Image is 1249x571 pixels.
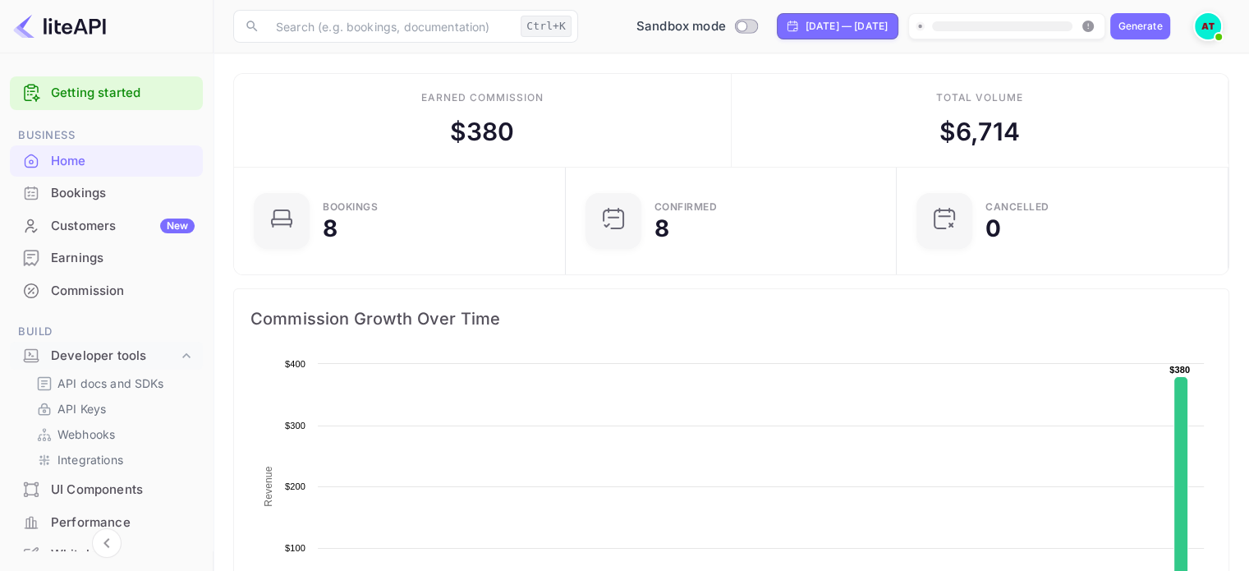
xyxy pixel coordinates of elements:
[36,426,190,443] a: Webhooks
[10,275,203,306] a: Commission
[250,306,1212,332] span: Commission Growth Over Time
[323,217,338,240] div: 8
[777,13,898,39] div: Click to change the date range period
[285,481,305,491] text: $200
[263,466,274,506] text: Revenue
[36,451,190,468] a: Integrations
[285,359,305,369] text: $400
[57,426,115,443] p: Webhooks
[10,507,203,537] a: Performance
[51,249,195,268] div: Earnings
[10,145,203,176] a: Home
[51,84,195,103] a: Getting started
[630,17,764,36] div: Switch to Production mode
[1118,19,1162,34] div: Generate
[806,19,888,34] div: [DATE] — [DATE]
[285,421,305,431] text: $300
[939,113,1020,150] div: $ 6,714
[51,347,178,366] div: Developer tools
[10,145,203,177] div: Home
[285,543,305,553] text: $100
[323,202,378,212] div: Bookings
[10,342,203,371] div: Developer tools
[1169,365,1190,375] text: $380
[51,546,195,564] div: Whitelabel
[160,219,195,233] div: New
[51,282,195,301] div: Commission
[10,323,203,341] span: Build
[935,90,1023,105] div: Total volume
[10,474,203,506] div: UI Components
[654,202,718,212] div: Confirmed
[57,375,164,392] p: API docs and SDKs
[636,17,726,36] span: Sandbox mode
[51,513,195,532] div: Performance
[13,13,106,39] img: LiteAPI logo
[10,177,203,210] div: Bookings
[985,202,1049,212] div: CANCELLED
[30,448,196,472] div: Integrations
[10,275,203,307] div: Commission
[51,481,195,500] div: UI Components
[521,16,572,37] div: Ctrl+K
[51,184,195,203] div: Bookings
[51,152,195,171] div: Home
[10,210,203,241] a: CustomersNew
[1195,13,1221,39] img: Alexis Tomfaya
[450,113,515,150] div: $ 380
[10,210,203,242] div: CustomersNew
[36,400,190,417] a: API Keys
[10,127,203,145] span: Business
[10,539,203,569] a: Whitelabel
[10,242,203,274] div: Earnings
[421,90,543,105] div: Earned commission
[10,177,203,208] a: Bookings
[10,474,203,504] a: UI Components
[51,217,195,236] div: Customers
[36,375,190,392] a: API docs and SDKs
[30,422,196,446] div: Webhooks
[92,528,122,558] button: Collapse navigation
[916,16,1097,36] span: Create your website first
[10,507,203,539] div: Performance
[10,76,203,110] div: Getting started
[30,371,196,395] div: API docs and SDKs
[266,10,514,43] input: Search (e.g. bookings, documentation)
[654,217,669,240] div: 8
[10,242,203,273] a: Earnings
[57,400,106,417] p: API Keys
[57,451,123,468] p: Integrations
[985,217,1001,240] div: 0
[30,397,196,421] div: API Keys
